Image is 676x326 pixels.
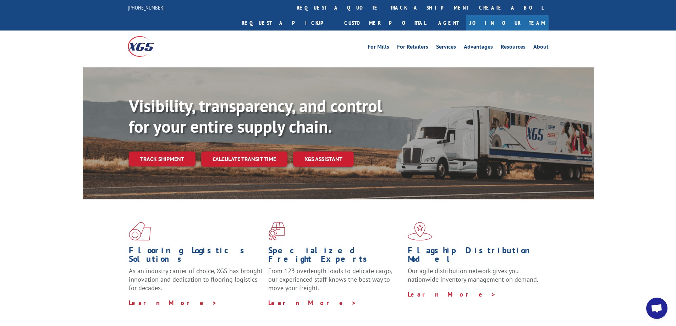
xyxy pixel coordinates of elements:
a: Learn More > [268,299,357,307]
a: [PHONE_NUMBER] [128,4,165,11]
a: Track shipment [129,151,196,166]
a: Advantages [464,44,493,52]
h1: Flooring Logistics Solutions [129,246,263,267]
p: From 123 overlength loads to delicate cargo, our experienced staff knows the best way to move you... [268,267,402,298]
a: For Mills [368,44,389,52]
span: As an industry carrier of choice, XGS has brought innovation and dedication to flooring logistics... [129,267,263,292]
a: Learn More > [129,299,217,307]
a: About [533,44,549,52]
a: Services [436,44,456,52]
a: Calculate transit time [201,151,287,167]
span: Our agile distribution network gives you nationwide inventory management on demand. [408,267,538,283]
a: For Retailers [397,44,428,52]
a: Join Our Team [466,15,549,31]
a: Request a pickup [236,15,339,31]
a: Resources [501,44,526,52]
img: xgs-icon-focused-on-flooring-red [268,222,285,241]
a: XGS ASSISTANT [293,151,354,167]
a: Agent [431,15,466,31]
a: Learn More > [408,290,496,298]
img: xgs-icon-total-supply-chain-intelligence-red [129,222,151,241]
a: Customer Portal [339,15,431,31]
h1: Flagship Distribution Model [408,246,542,267]
a: Open chat [646,298,667,319]
h1: Specialized Freight Experts [268,246,402,267]
img: xgs-icon-flagship-distribution-model-red [408,222,432,241]
b: Visibility, transparency, and control for your entire supply chain. [129,95,382,137]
